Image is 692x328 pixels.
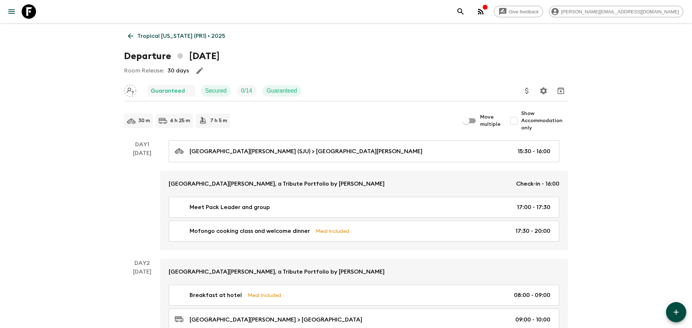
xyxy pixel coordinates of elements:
span: [PERSON_NAME][EMAIL_ADDRESS][DOMAIN_NAME] [557,9,683,14]
p: [GEOGRAPHIC_DATA][PERSON_NAME] > [GEOGRAPHIC_DATA] [190,315,362,324]
span: Give feedback [505,9,543,14]
p: 0 / 14 [241,87,252,95]
h1: Departure [DATE] [124,49,219,63]
span: Show Accommodation only [521,110,568,132]
a: Tropical [US_STATE] (PR1) • 2025 [124,29,229,43]
p: [GEOGRAPHIC_DATA][PERSON_NAME], a Tribute Portfolio by [PERSON_NAME] [169,267,385,276]
p: 30 days [168,66,189,75]
button: search adventures [453,4,468,19]
button: Archive (Completed, Cancelled or Unsynced Departures only) [554,84,568,98]
p: Check-in - 16:00 [516,179,559,188]
a: Mofongo cooking class and welcome dinnerMeal Included17:30 - 20:00 [169,221,559,241]
div: Secured [201,85,231,97]
div: [DATE] [133,149,151,250]
button: menu [4,4,19,19]
p: Tropical [US_STATE] (PR1) • 2025 [137,32,225,40]
p: Day 2 [124,259,160,267]
p: Mofongo cooking class and welcome dinner [190,227,310,235]
p: 30 m [138,117,150,124]
p: Meal Included [316,227,349,235]
a: [GEOGRAPHIC_DATA][PERSON_NAME], a Tribute Portfolio by [PERSON_NAME]Check-in - 16:00 [160,171,568,197]
p: Meal Included [248,291,281,299]
p: 6 h 25 m [170,117,190,124]
p: 17:30 - 20:00 [515,227,550,235]
p: Guaranteed [151,87,185,95]
a: Give feedback [494,6,543,17]
p: Day 1 [124,140,160,149]
a: Breakfast at hotelMeal Included08:00 - 09:00 [169,285,559,306]
p: 09:00 - 10:00 [515,315,550,324]
div: [PERSON_NAME][EMAIL_ADDRESS][DOMAIN_NAME] [549,6,683,17]
p: [GEOGRAPHIC_DATA][PERSON_NAME] (SJU) > [GEOGRAPHIC_DATA][PERSON_NAME] [190,147,422,156]
p: Breakfast at hotel [190,291,242,300]
p: Secured [205,87,227,95]
span: Move multiple [480,114,501,128]
p: Room Release: [124,66,164,75]
button: Update Price, Early Bird Discount and Costs [520,84,534,98]
a: Meet Pack Leader and group17:00 - 17:30 [169,197,559,218]
p: 7 h 5 m [210,117,227,124]
p: Guaranteed [267,87,297,95]
p: 08:00 - 09:00 [514,291,550,300]
a: [GEOGRAPHIC_DATA][PERSON_NAME], a Tribute Portfolio by [PERSON_NAME] [160,259,568,285]
p: [GEOGRAPHIC_DATA][PERSON_NAME], a Tribute Portfolio by [PERSON_NAME] [169,179,385,188]
a: [GEOGRAPHIC_DATA][PERSON_NAME] (SJU) > [GEOGRAPHIC_DATA][PERSON_NAME]15:30 - 16:00 [169,140,559,162]
p: 17:00 - 17:30 [517,203,550,212]
span: Assign pack leader [124,87,136,93]
div: Trip Fill [237,85,257,97]
p: 15:30 - 16:00 [518,147,550,156]
p: Meet Pack Leader and group [190,203,270,212]
button: Settings [536,84,551,98]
